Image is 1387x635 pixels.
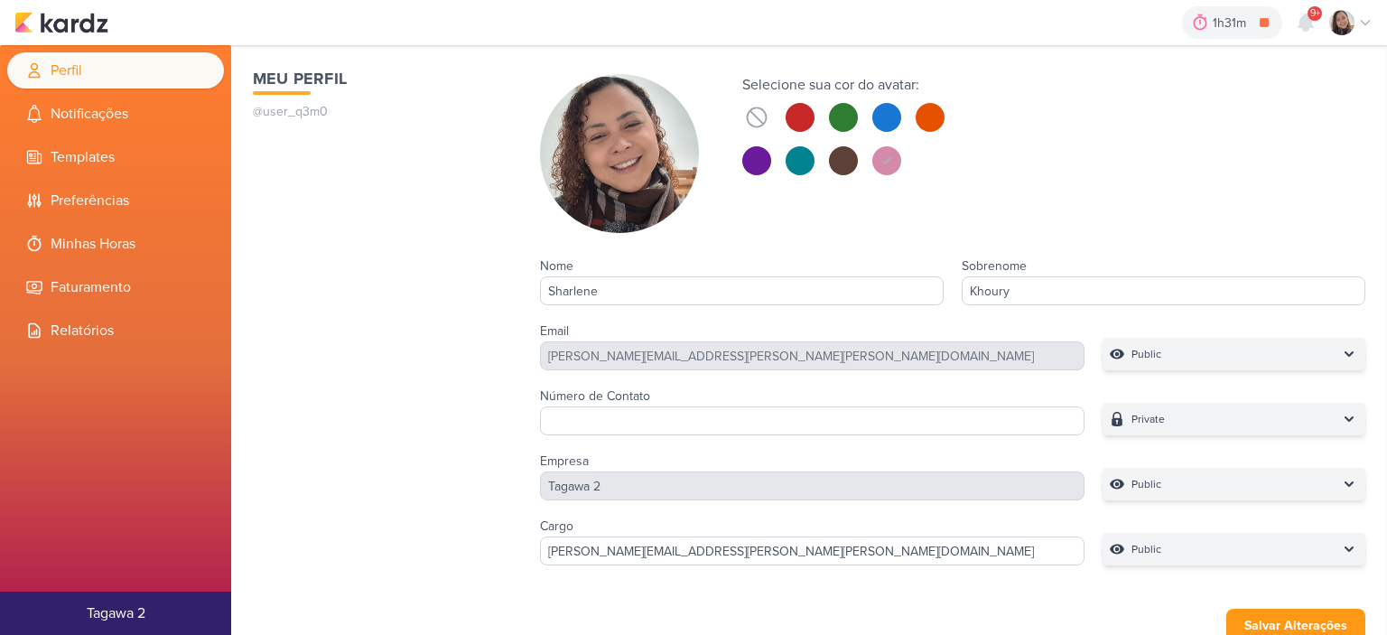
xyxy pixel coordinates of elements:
li: Minhas Horas [7,226,224,262]
button: Public [1103,468,1365,500]
img: Sharlene Khoury [1329,10,1354,35]
label: Empresa [540,453,589,469]
p: Private [1131,410,1165,428]
li: Preferências [7,182,224,219]
p: Public [1131,540,1161,558]
div: [PERSON_NAME][EMAIL_ADDRESS][PERSON_NAME][PERSON_NAME][DOMAIN_NAME] [540,341,1084,370]
li: Templates [7,139,224,175]
p: @user_q3m0 [253,102,504,121]
div: Selecione sua cor do avatar: [742,74,945,96]
li: Notificações [7,96,224,132]
li: Relatórios [7,313,224,349]
li: Perfil [7,52,224,89]
label: Email [540,323,569,339]
div: 1h31m [1213,14,1252,33]
button: Public [1103,533,1365,565]
p: Public [1131,345,1161,363]
label: Número de Contato [540,388,650,404]
li: Faturamento [7,269,224,305]
h1: Meu Perfil [253,67,504,91]
button: Private [1103,403,1365,435]
p: Public [1131,475,1161,493]
label: Sobrenome [962,258,1027,274]
img: Sharlene Khoury [540,74,699,233]
span: 9+ [1310,6,1320,21]
label: Nome [540,258,573,274]
button: Public [1103,338,1365,370]
label: Cargo [540,518,573,534]
img: kardz.app [14,12,108,33]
